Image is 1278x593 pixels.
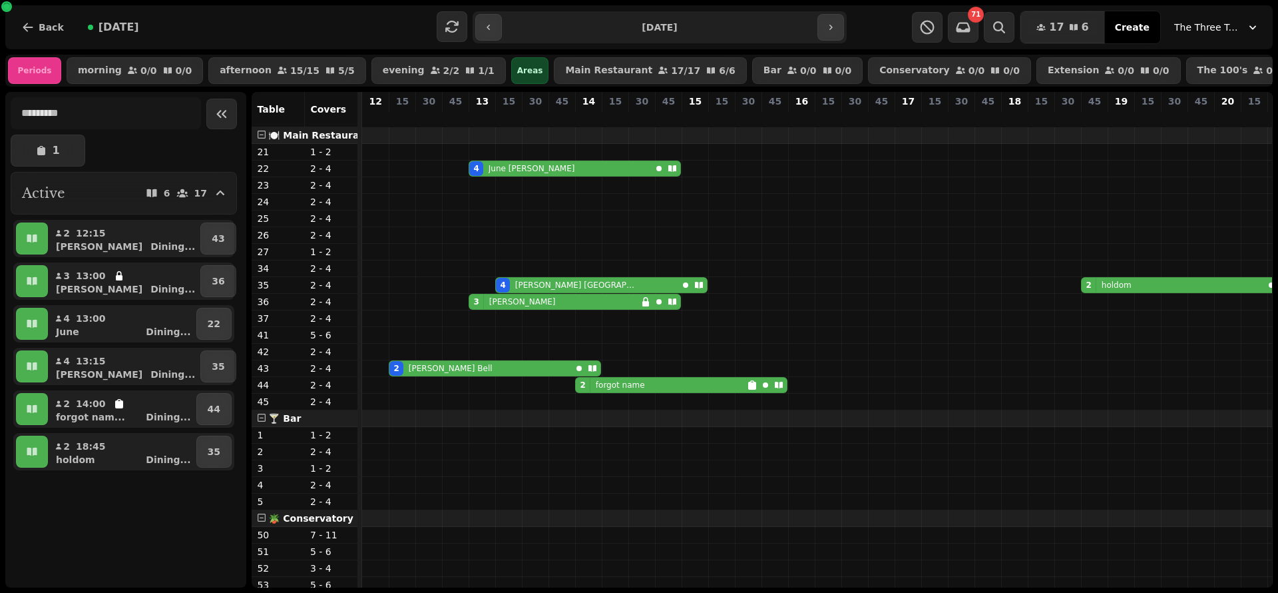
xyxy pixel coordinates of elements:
button: morning0/00/0 [67,57,203,84]
p: 2 - 4 [310,295,353,308]
p: 12 [369,95,381,108]
p: 0 [556,111,567,124]
p: 2 - 4 [310,445,353,458]
p: 36 [212,275,224,288]
p: 7 - 11 [310,528,353,542]
p: 30 [529,95,542,108]
p: 30 [955,95,968,108]
p: Dining ... [150,283,195,296]
p: 2 - 4 [310,162,353,175]
p: 0 / 0 [140,66,157,75]
p: 0 [903,111,913,124]
p: 15 [716,95,728,108]
p: 1 / 1 [478,66,495,75]
p: afternoon [220,65,272,76]
button: 35 [196,436,232,468]
p: 2 - 4 [310,345,353,358]
p: 30 [1168,95,1181,108]
p: 36 [257,295,300,308]
p: 3 [257,462,300,475]
p: 1 [52,145,59,156]
p: 25 [257,212,300,225]
button: Bar0/00/0 [752,57,863,84]
p: 24 [257,195,300,209]
p: 0 [796,111,807,124]
p: 0 [1195,111,1206,124]
p: 0 / 0 [176,66,192,75]
p: 35 [257,279,300,292]
p: Dining ... [146,453,190,466]
p: forgot nam... [56,410,125,424]
p: 43 [257,362,300,375]
p: 45 [449,95,462,108]
p: 0 [929,111,940,124]
p: 5 [257,495,300,508]
p: 45 [1088,95,1101,108]
p: 2 [63,397,71,410]
p: 35 [212,360,224,373]
p: 27 [257,245,300,259]
p: 45 [982,95,994,108]
p: Dining ... [150,368,195,381]
p: 37 [257,312,300,325]
p: 41 [257,328,300,342]
p: The 100's [1197,65,1248,76]
p: 1 [257,428,300,442]
span: The Three Trees [1174,21,1241,34]
p: [PERSON_NAME] [489,296,556,307]
p: 2 - 4 [310,478,353,492]
button: 44 [196,393,232,425]
button: 35 [200,350,236,382]
p: 45 [1195,95,1207,108]
p: 53 [257,578,300,592]
p: 0 [849,111,860,124]
p: 2 / 2 [443,66,460,75]
p: 2 [63,227,71,240]
button: evening2/21/1 [371,57,506,84]
p: 0 [610,111,620,124]
span: Create [1115,23,1150,32]
p: 18 [1008,95,1021,108]
p: 2 - 4 [310,495,353,508]
p: 0 / 0 [1003,66,1020,75]
button: [DATE] [77,11,150,43]
p: 2 [583,111,594,124]
p: 15 [689,95,702,108]
p: 1 - 2 [310,245,353,259]
p: 3 [63,269,71,283]
div: 4 [500,280,505,291]
p: 14:00 [76,397,106,410]
p: 2 - 4 [310,229,353,242]
p: 21 [257,145,300,159]
p: evening [383,65,425,76]
p: 45 [257,395,300,408]
p: 0 / 0 [835,66,852,75]
span: Back [39,23,64,32]
p: 30 [423,95,435,108]
p: 0 [690,111,700,124]
div: 3 [473,296,479,307]
p: 44 [208,402,220,416]
p: 0 / 0 [1153,66,1170,75]
p: 0 [636,111,647,124]
p: 26 [257,229,300,242]
button: 43 [200,223,236,255]
p: 30 [636,95,648,108]
p: 15 [1035,95,1048,108]
button: 313:00[PERSON_NAME]Dining... [51,265,198,297]
button: 212:15[PERSON_NAME]Dining... [51,223,198,255]
p: 2 - 4 [310,179,353,192]
p: 6 [164,189,170,198]
p: 30 [742,95,755,108]
p: 0 [1169,111,1179,124]
p: 0 [956,111,966,124]
p: 2 - 4 [310,279,353,292]
p: 16 [795,95,808,108]
p: 2 - 4 [310,362,353,375]
p: 0 [769,111,780,124]
p: 1 - 2 [310,145,353,159]
span: 71 [971,11,980,18]
p: [PERSON_NAME] [GEOGRAPHIC_DATA] [515,280,637,291]
button: Create [1104,11,1160,43]
p: 17 [194,189,207,198]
